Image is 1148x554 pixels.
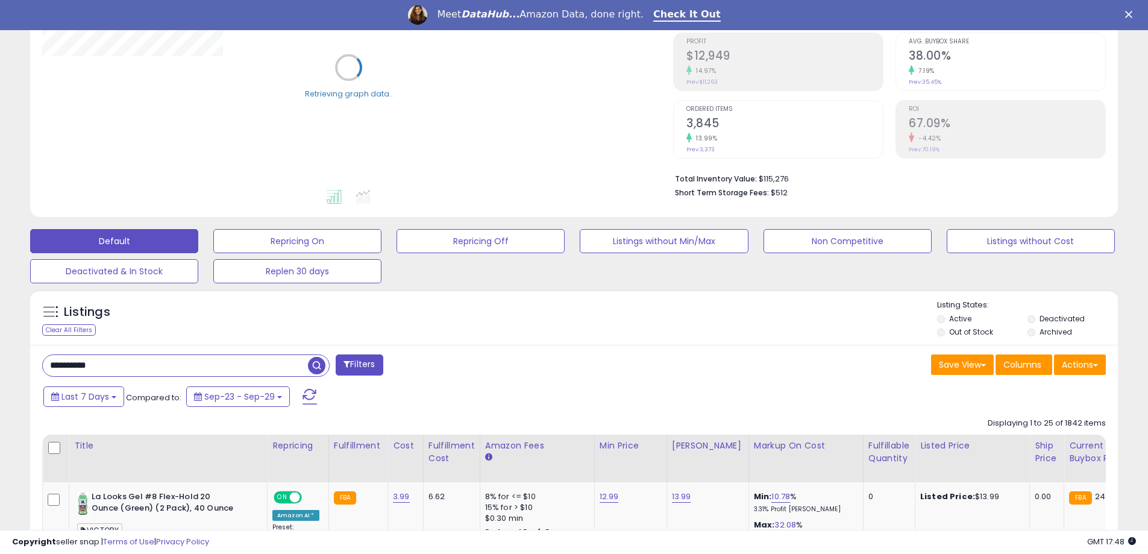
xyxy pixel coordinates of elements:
[30,229,198,253] button: Default
[461,8,519,20] i: DataHub...
[675,187,769,198] b: Short Term Storage Fees:
[156,536,209,547] a: Privacy Policy
[437,8,644,20] div: Meet Amazon Data, done right.
[92,491,238,517] b: La Looks Gel #8 Flex-Hold 20 Ounce (Green) (2 Pack), 40 Ounce
[334,491,356,505] small: FBA
[397,229,565,253] button: Repricing Off
[686,146,715,153] small: Prev: 3,373
[12,537,209,548] div: seller snap | |
[949,313,971,324] label: Active
[204,391,275,403] span: Sep-23 - Sep-29
[485,452,492,463] small: Amazon Fees.
[42,324,96,336] div: Clear All Filters
[675,174,757,184] b: Total Inventory Value:
[485,491,585,502] div: 8% for <= $10
[305,88,393,99] div: Retrieving graph data..
[1035,491,1055,502] div: 0.00
[909,78,941,86] small: Prev: 35.45%
[485,502,585,513] div: 15% for > $10
[909,106,1105,113] span: ROI
[920,491,975,502] b: Listed Price:
[213,259,381,283] button: Replen 30 days
[428,439,475,465] div: Fulfillment Cost
[909,146,939,153] small: Prev: 70.19%
[61,391,109,403] span: Last 7 Days
[428,491,471,502] div: 6.62
[686,78,718,86] small: Prev: $11,263
[77,491,89,515] img: 31PWoJaALPL._SL40_.jpg
[653,8,721,22] a: Check It Out
[1054,354,1106,375] button: Actions
[754,491,772,502] b: Min:
[43,386,124,407] button: Last 7 Days
[64,304,110,321] h5: Listings
[186,386,290,407] button: Sep-23 - Sep-29
[600,439,662,452] div: Min Price
[672,491,691,503] a: 13.99
[937,300,1118,311] p: Listing States:
[988,418,1106,429] div: Displaying 1 to 25 of 1842 items
[1125,11,1137,18] div: Close
[692,66,716,75] small: 14.97%
[914,134,941,143] small: -4.42%
[334,439,383,452] div: Fulfillment
[675,171,1097,185] li: $115,276
[754,505,854,514] p: 3.31% Profit [PERSON_NAME]
[1040,327,1072,337] label: Archived
[686,49,883,65] h2: $12,949
[30,259,198,283] button: Deactivated & In Stock
[103,536,154,547] a: Terms of Use
[74,439,262,452] div: Title
[213,229,381,253] button: Repricing On
[672,439,744,452] div: [PERSON_NAME]
[909,39,1105,45] span: Avg. Buybox Share
[272,439,324,452] div: Repricing
[920,439,1024,452] div: Listed Price
[1087,536,1136,547] span: 2025-10-7 17:48 GMT
[485,439,589,452] div: Amazon Fees
[686,39,883,45] span: Profit
[580,229,748,253] button: Listings without Min/Max
[1003,359,1041,371] span: Columns
[1069,491,1091,505] small: FBA
[920,491,1020,502] div: $13.99
[12,536,56,547] strong: Copyright
[949,327,993,337] label: Out of Stock
[909,49,1105,65] h2: 38.00%
[931,354,994,375] button: Save View
[692,134,717,143] small: 13.99%
[1040,313,1085,324] label: Deactivated
[947,229,1115,253] button: Listings without Cost
[600,491,619,503] a: 12.99
[868,439,910,465] div: Fulfillable Quantity
[686,116,883,133] h2: 3,845
[485,513,585,524] div: $0.30 min
[275,493,290,503] span: ON
[300,493,319,503] span: OFF
[764,229,932,253] button: Non Competitive
[1035,439,1059,465] div: Ship Price
[754,491,854,514] div: %
[996,354,1052,375] button: Columns
[408,5,427,25] img: Profile image for Georgie
[914,66,935,75] small: 7.19%
[1095,491,1117,502] span: 24.99
[393,439,418,452] div: Cost
[748,435,863,482] th: The percentage added to the cost of goods (COGS) that forms the calculator for Min & Max prices.
[126,392,181,403] span: Compared to:
[272,510,319,521] div: Amazon AI *
[771,491,790,503] a: 10.78
[771,187,788,198] span: $512
[393,491,410,503] a: 3.99
[336,354,383,376] button: Filters
[754,439,858,452] div: Markup on Cost
[909,116,1105,133] h2: 67.09%
[686,106,883,113] span: Ordered Items
[868,491,906,502] div: 0
[1069,439,1131,465] div: Current Buybox Price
